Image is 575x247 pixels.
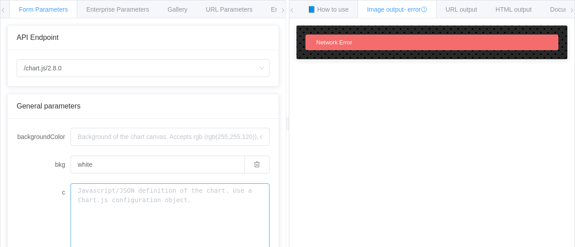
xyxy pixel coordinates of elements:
span: Enterprise Parameters [86,6,149,13]
span: Environments [271,6,310,13]
span: URL Parameters [206,6,252,13]
span: Gallery [168,6,187,13]
span: API Endpoint [17,34,58,41]
span: HTML output [495,6,531,13]
input: Background of the chart canvas. Accepts rgb (rgb(255,255,120)), colors (red), and url-encoded hex... [71,156,244,173]
span: Network Error [316,39,352,46]
label: c [17,183,71,201]
input: Background of the chart canvas. Accepts rgb (rgb(255,255,120)), colors (red), and url-encoded hex... [71,128,270,146]
span: URL output [446,6,477,13]
label: bkg [17,156,71,173]
label: backgroundColor [17,128,71,146]
span: Image output [367,6,427,13]
span: General parameters [17,102,80,110]
span: 📘 How to use [308,6,349,13]
span: Form Parameters [19,6,68,13]
span: - error [404,6,427,13]
input: Select [17,59,270,77]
